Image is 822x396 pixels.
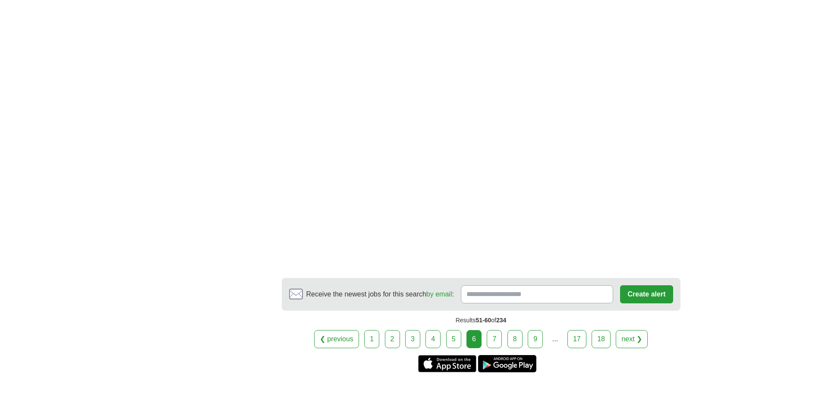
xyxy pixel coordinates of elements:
a: Get the Android app [478,355,536,372]
a: 17 [567,330,586,348]
a: 2 [385,330,400,348]
a: 5 [446,330,461,348]
div: Results of [282,311,680,330]
button: Create alert [620,285,673,303]
span: 51-60 [476,317,491,324]
a: 1 [364,330,379,348]
a: Get the iPhone app [418,355,476,372]
div: ... [546,331,564,348]
a: 7 [487,330,502,348]
span: Receive the newest jobs for this search : [306,289,454,299]
a: next ❯ [616,330,648,348]
a: 18 [592,330,611,348]
a: ❮ previous [314,330,359,348]
a: by email [426,290,452,298]
a: 3 [405,330,420,348]
a: 9 [528,330,543,348]
a: 8 [507,330,523,348]
a: 4 [425,330,441,348]
span: 234 [496,317,506,324]
div: 6 [466,330,482,348]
